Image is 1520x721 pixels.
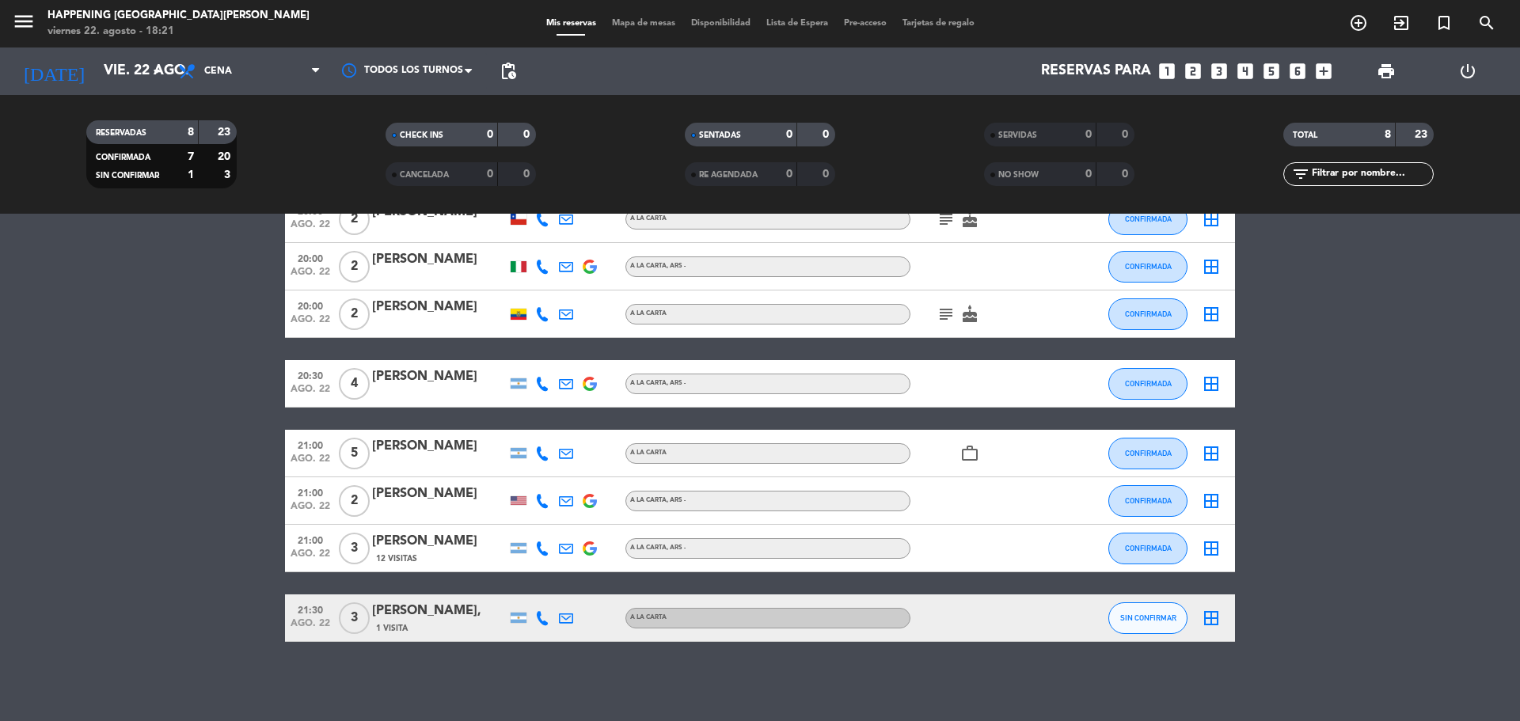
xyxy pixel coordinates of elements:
strong: 0 [786,129,792,140]
i: cake [960,305,979,324]
i: looks_two [1183,61,1203,82]
span: 21:30 [291,600,330,618]
button: SIN CONFIRMAR [1108,602,1187,634]
span: TOTAL [1293,131,1317,139]
i: power_settings_new [1458,62,1477,81]
strong: 0 [786,169,792,180]
div: [PERSON_NAME] [372,436,507,457]
button: CONFIRMADA [1108,533,1187,564]
div: viernes 22. agosto - 18:21 [47,24,310,40]
span: CONFIRMADA [1125,309,1172,318]
span: 2 [339,203,370,235]
span: CONFIRMADA [1125,379,1172,388]
i: add_circle_outline [1349,13,1368,32]
i: [DATE] [12,54,96,89]
div: LOG OUT [1427,47,1508,95]
i: add_box [1313,61,1334,82]
span: 3 [339,602,370,634]
span: 2 [339,485,370,517]
div: [PERSON_NAME] [372,366,507,387]
strong: 8 [1385,129,1391,140]
strong: 0 [1085,169,1092,180]
span: CONFIRMADA [1125,214,1172,223]
i: border_all [1202,539,1221,558]
span: CONFIRMADA [1125,544,1172,552]
span: Tarjetas de regalo [895,19,982,28]
i: border_all [1202,444,1221,463]
span: 1 Visita [376,622,408,635]
span: NO SHOW [998,171,1039,179]
button: menu [12,9,36,39]
div: [PERSON_NAME] [372,297,507,317]
i: subject [937,210,956,229]
i: looks_6 [1287,61,1308,82]
span: 3 [339,533,370,564]
button: CONFIRMADA [1108,438,1187,469]
span: ago. 22 [291,453,330,472]
i: looks_4 [1235,61,1256,82]
strong: 23 [218,127,234,138]
span: 20:30 [291,366,330,384]
button: CONFIRMADA [1108,298,1187,330]
div: [PERSON_NAME] [372,484,507,504]
strong: 0 [1122,129,1131,140]
i: border_all [1202,210,1221,229]
i: cake [960,210,979,229]
span: 20:00 [291,296,330,314]
span: SERVIDAS [998,131,1037,139]
span: A LA CARTA [630,215,667,222]
span: A LA CARTA [630,310,667,317]
strong: 7 [188,151,194,162]
div: [PERSON_NAME], [372,601,507,621]
i: turned_in_not [1434,13,1453,32]
span: SENTADAS [699,131,741,139]
span: ago. 22 [291,501,330,519]
span: CHECK INS [400,131,443,139]
span: CANCELADA [400,171,449,179]
span: 2 [339,251,370,283]
i: border_all [1202,374,1221,393]
button: CONFIRMADA [1108,203,1187,235]
i: border_all [1202,491,1221,510]
span: RE AGENDADA [699,171,758,179]
strong: 0 [1122,169,1131,180]
span: 5 [339,438,370,469]
strong: 0 [823,129,832,140]
span: , ARS - [667,497,686,503]
div: [PERSON_NAME] [372,531,507,552]
input: Filtrar por nombre... [1310,165,1433,183]
span: Pre-acceso [836,19,895,28]
i: exit_to_app [1392,13,1411,32]
button: CONFIRMADA [1108,251,1187,283]
span: ago. 22 [291,219,330,237]
i: subject [937,305,956,324]
span: Mis reservas [538,19,604,28]
span: CONFIRMADA [1125,262,1172,271]
i: border_all [1202,305,1221,324]
strong: 0 [523,169,533,180]
i: search [1477,13,1496,32]
strong: 8 [188,127,194,138]
img: google-logo.png [583,260,597,274]
strong: 3 [224,169,234,180]
strong: 0 [487,169,493,180]
span: Cena [204,66,232,77]
i: looks_3 [1209,61,1229,82]
strong: 0 [1085,129,1092,140]
span: 12 Visitas [376,552,417,565]
strong: 1 [188,169,194,180]
span: SIN CONFIRMAR [1120,613,1176,622]
i: border_all [1202,609,1221,628]
span: ago. 22 [291,267,330,285]
strong: 23 [1415,129,1431,140]
span: 2 [339,298,370,330]
img: google-logo.png [583,494,597,508]
i: work_outline [960,444,979,463]
span: A LA CARTA [630,263,686,269]
i: border_all [1202,257,1221,276]
span: A LA CARTA [630,545,686,551]
span: A LA CARTA [630,497,686,503]
span: Mapa de mesas [604,19,683,28]
span: ago. 22 [291,548,330,567]
span: RESERVADAS [96,129,146,137]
